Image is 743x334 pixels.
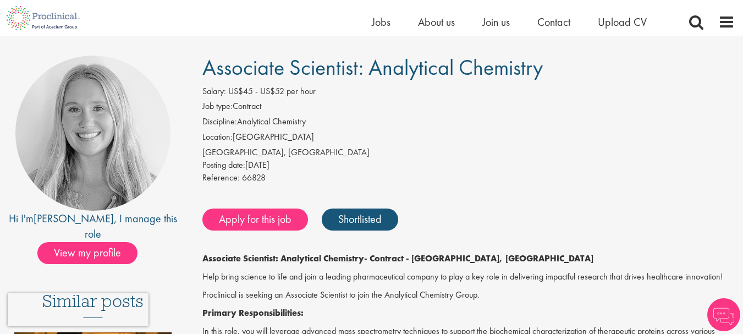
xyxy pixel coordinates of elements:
p: Help bring science to life and join a leading pharmaceutical company to play a key role in delive... [202,271,735,283]
span: View my profile [37,242,137,264]
a: Contact [537,15,570,29]
div: [DATE] [202,159,735,172]
span: Associate Scientist: Analytical Chemistry [202,53,543,81]
label: Reference: [202,172,240,184]
li: [GEOGRAPHIC_DATA] [202,131,735,146]
label: Salary: [202,85,226,98]
a: Upload CV [598,15,647,29]
div: Hi I'm , I manage this role [8,211,178,242]
strong: Associate Scientist: Analytical Chemistry [202,253,364,264]
li: Contract [202,100,735,116]
img: Chatbot [707,298,740,331]
a: Join us [482,15,510,29]
label: Discipline: [202,116,237,128]
strong: - Contract - [GEOGRAPHIC_DATA], [GEOGRAPHIC_DATA] [364,253,593,264]
a: About us [418,15,455,29]
a: Apply for this job [202,209,308,231]
h3: Similar posts [42,292,144,318]
a: [PERSON_NAME] [34,211,114,226]
a: View my profile [37,244,148,259]
li: Analytical Chemistry [202,116,735,131]
a: Jobs [372,15,390,29]
label: Job type: [202,100,233,113]
iframe: reCAPTCHA [8,293,148,326]
label: Location: [202,131,233,144]
img: imeage of recruiter Shannon Briggs [15,56,170,211]
span: Posting date: [202,159,245,171]
span: 66828 [242,172,266,183]
div: [GEOGRAPHIC_DATA], [GEOGRAPHIC_DATA] [202,146,735,159]
strong: Primary Responsibilities: [202,307,304,319]
span: US$45 - US$52 per hour [228,85,316,97]
a: Shortlisted [322,209,398,231]
p: Proclinical is seeking an Associate Scientist to join the Analytical Chemistry Group. [202,289,735,302]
